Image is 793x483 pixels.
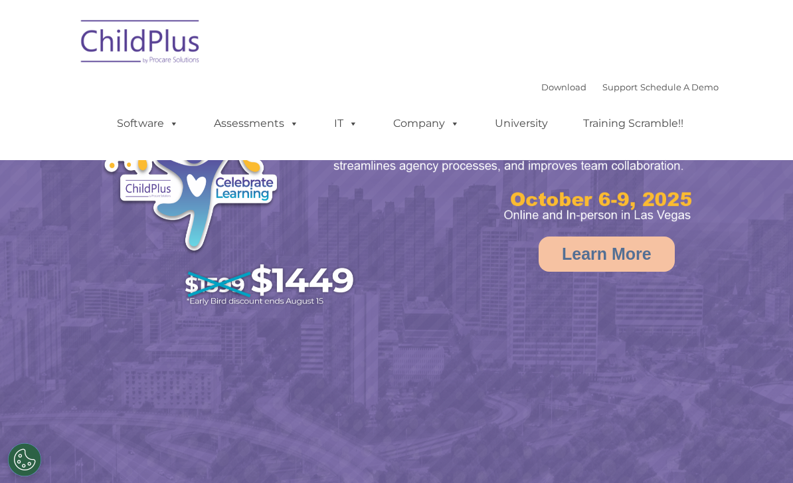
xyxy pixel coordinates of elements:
img: ChildPlus by Procare Solutions [74,11,207,77]
a: IT [321,110,371,137]
a: University [482,110,561,137]
a: Schedule A Demo [640,82,719,92]
a: Download [541,82,586,92]
a: Software [104,110,192,137]
a: Learn More [539,237,675,272]
a: Assessments [201,110,312,137]
a: Training Scramble!! [570,110,697,137]
font: | [541,82,719,92]
a: Company [380,110,473,137]
button: Cookies Settings [8,443,41,476]
a: Support [602,82,638,92]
